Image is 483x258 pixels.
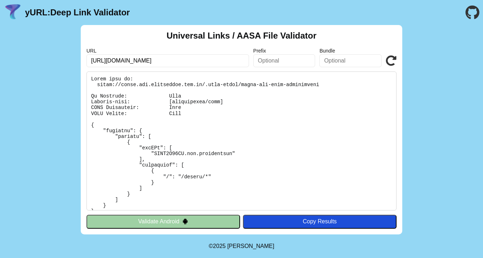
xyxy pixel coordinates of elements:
img: droidIcon.svg [182,218,188,224]
a: Michael Ibragimchayev's Personal Site [227,243,274,249]
a: yURL:Deep Link Validator [25,8,130,18]
pre: Lorem ipsu do: sitam://conse.adi.elitseddoe.tem.in/.utla-etdol/magna-ali-enim-adminimveni Qu Nost... [86,71,397,210]
input: Required [86,54,249,67]
label: Prefix [253,48,315,54]
button: Copy Results [243,215,397,228]
input: Optional [253,54,315,67]
footer: © [209,234,274,258]
div: Copy Results [247,218,393,225]
input: Optional [319,54,382,67]
button: Validate Android [86,215,240,228]
img: yURL Logo [4,3,22,22]
h2: Universal Links / AASA File Validator [166,31,317,41]
label: URL [86,48,249,54]
span: 2025 [213,243,226,249]
label: Bundle [319,48,382,54]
